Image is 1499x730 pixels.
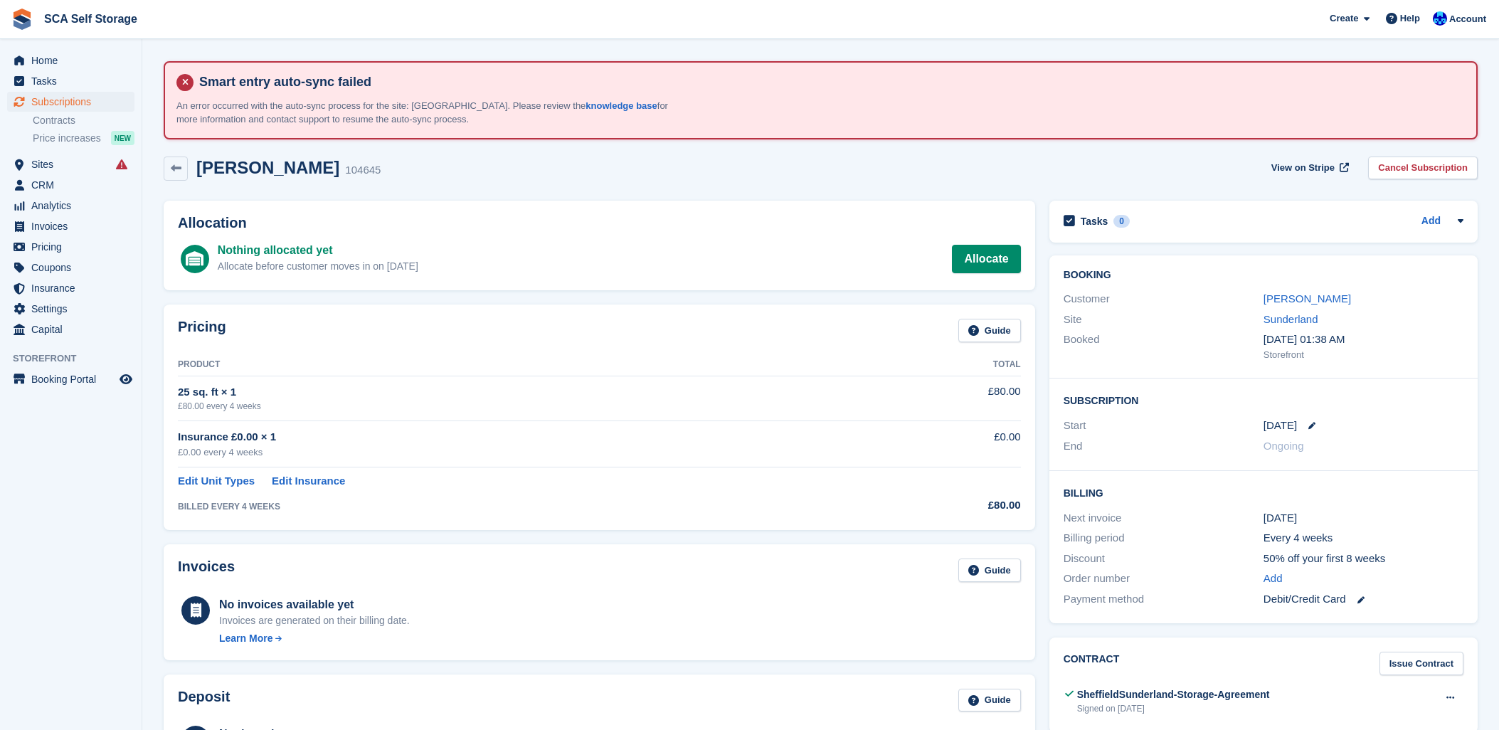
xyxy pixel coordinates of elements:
[1330,11,1358,26] span: Create
[7,278,134,298] a: menu
[883,376,1020,420] td: £80.00
[1064,510,1264,527] div: Next invoice
[31,299,117,319] span: Settings
[1264,510,1463,527] div: [DATE]
[116,159,127,170] i: Smart entry sync failures have occurred
[7,258,134,277] a: menu
[31,258,117,277] span: Coupons
[194,74,1465,90] h4: Smart entry auto-sync failed
[196,158,339,177] h2: [PERSON_NAME]
[33,114,134,127] a: Contracts
[1064,551,1264,567] div: Discount
[1379,652,1463,675] a: Issue Contract
[31,196,117,216] span: Analytics
[1400,11,1420,26] span: Help
[1064,332,1264,361] div: Booked
[178,473,255,490] a: Edit Unit Types
[176,99,674,127] p: An error occurred with the auto-sync process for the site: [GEOGRAPHIC_DATA]. Please review the f...
[38,7,143,31] a: SCA Self Storage
[117,371,134,388] a: Preview store
[31,51,117,70] span: Home
[219,631,272,646] div: Learn More
[1064,438,1264,455] div: End
[883,497,1020,514] div: £80.00
[1264,551,1463,567] div: 50% off your first 8 weeks
[33,130,134,146] a: Price increases NEW
[219,613,410,628] div: Invoices are generated on their billing date.
[219,631,410,646] a: Learn More
[1264,348,1463,362] div: Storefront
[31,369,117,389] span: Booking Portal
[1264,313,1318,325] a: Sunderland
[1064,530,1264,546] div: Billing period
[1064,591,1264,608] div: Payment method
[178,384,883,401] div: 25 sq. ft × 1
[7,319,134,339] a: menu
[1264,292,1351,305] a: [PERSON_NAME]
[883,421,1020,467] td: £0.00
[1264,530,1463,546] div: Every 4 weeks
[178,429,883,445] div: Insurance £0.00 × 1
[272,473,345,490] a: Edit Insurance
[178,319,226,342] h2: Pricing
[7,71,134,91] a: menu
[31,237,117,257] span: Pricing
[13,351,142,366] span: Storefront
[218,242,418,259] div: Nothing allocated yet
[1264,418,1297,434] time: 2025-08-31 00:00:00 UTC
[11,9,33,30] img: stora-icon-8386f47178a22dfd0bd8f6a31ec36ba5ce8667c1dd55bd0f319d3a0aa187defe.svg
[1264,571,1283,587] a: Add
[1449,12,1486,26] span: Account
[586,100,657,111] a: knowledge base
[7,369,134,389] a: menu
[31,71,117,91] span: Tasks
[883,354,1020,376] th: Total
[7,299,134,319] a: menu
[7,175,134,195] a: menu
[7,196,134,216] a: menu
[178,445,883,460] div: £0.00 every 4 weeks
[1077,702,1270,715] div: Signed on [DATE]
[178,559,235,582] h2: Invoices
[1264,332,1463,348] div: [DATE] 01:38 AM
[958,559,1021,582] a: Guide
[178,400,883,413] div: £80.00 every 4 weeks
[1064,652,1120,675] h2: Contract
[1064,485,1463,499] h2: Billing
[958,319,1021,342] a: Guide
[1081,215,1108,228] h2: Tasks
[958,689,1021,712] a: Guide
[111,131,134,145] div: NEW
[1064,571,1264,587] div: Order number
[31,154,117,174] span: Sites
[178,500,883,513] div: BILLED EVERY 4 WEEKS
[7,92,134,112] a: menu
[31,319,117,339] span: Capital
[31,92,117,112] span: Subscriptions
[1271,161,1335,175] span: View on Stripe
[7,237,134,257] a: menu
[345,162,381,179] div: 104645
[1433,11,1447,26] img: Kelly Neesham
[1064,312,1264,328] div: Site
[1064,418,1264,434] div: Start
[178,354,883,376] th: Product
[1421,213,1441,230] a: Add
[952,245,1020,273] a: Allocate
[7,154,134,174] a: menu
[1264,440,1304,452] span: Ongoing
[178,689,230,712] h2: Deposit
[1264,591,1463,608] div: Debit/Credit Card
[7,51,134,70] a: menu
[31,216,117,236] span: Invoices
[1266,157,1352,180] a: View on Stripe
[1064,393,1463,407] h2: Subscription
[31,278,117,298] span: Insurance
[1077,687,1270,702] div: SheffieldSunderland-Storage-Agreement
[1113,215,1130,228] div: 0
[219,596,410,613] div: No invoices available yet
[31,175,117,195] span: CRM
[33,132,101,145] span: Price increases
[178,215,1021,231] h2: Allocation
[218,259,418,274] div: Allocate before customer moves in on [DATE]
